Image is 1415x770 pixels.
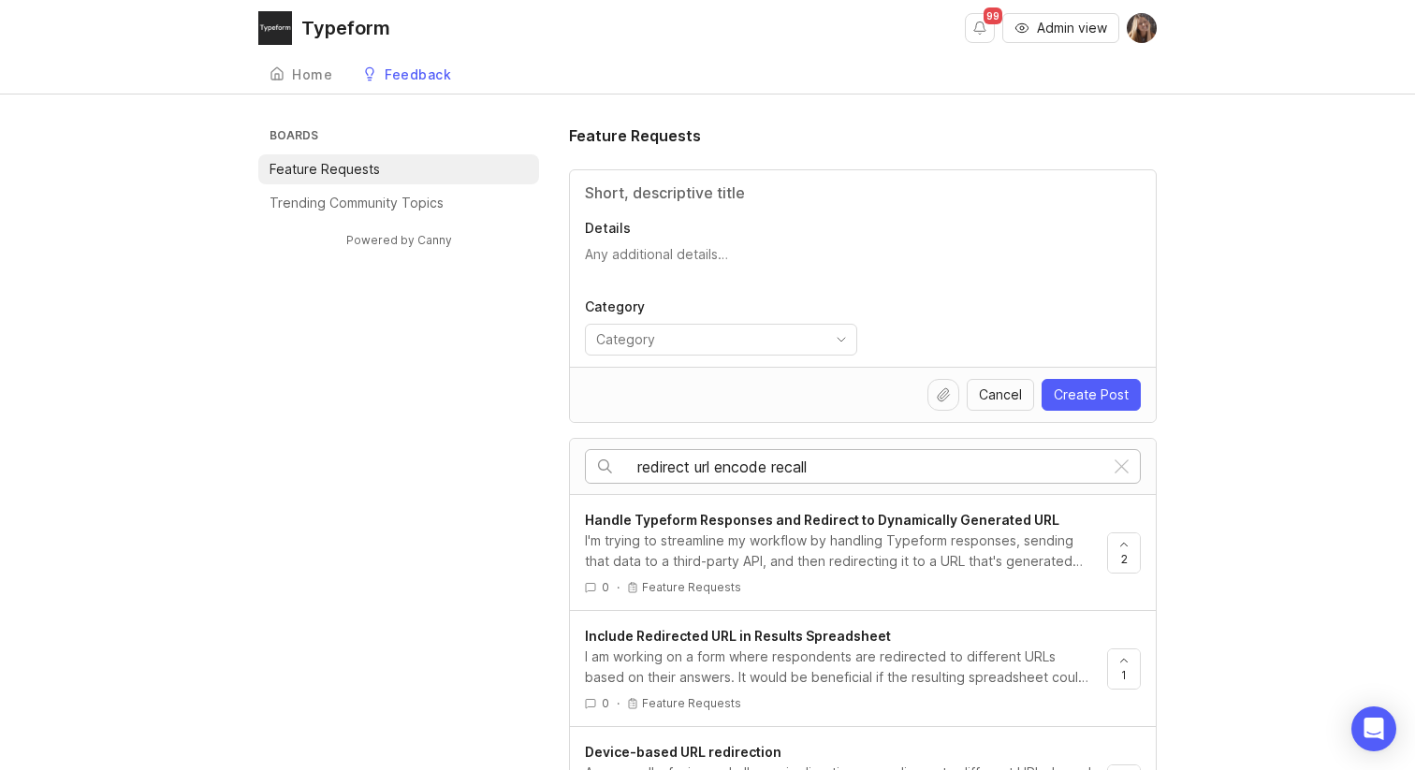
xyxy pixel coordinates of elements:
span: Cancel [979,385,1022,404]
a: Include Redirected URL in Results SpreadsheetI am working on a form where respondents are redirec... [585,626,1107,711]
input: Title [585,182,1141,204]
button: Notifications [965,13,995,43]
button: Admin view [1002,13,1119,43]
span: Include Redirected URL in Results Spreadsheet [585,628,891,644]
span: Admin view [1037,19,1107,37]
button: 1 [1107,648,1141,690]
span: Device-based URL redirection [585,744,781,760]
input: Search… [637,457,1103,477]
button: Cancel [967,379,1034,411]
span: 1 [1121,667,1127,683]
div: I am working on a form where respondents are redirected to different URLs based on their answers.... [585,647,1092,688]
span: Handle Typeform Responses and Redirect to Dynamically Generated URL [585,512,1059,528]
span: 2 [1121,551,1128,567]
div: · [617,695,620,711]
span: 0 [602,695,609,711]
div: I'm trying to streamline my workflow by handling Typeform responses, sending that data to a third... [585,530,1092,572]
h1: Feature Requests [569,124,701,147]
p: Category [585,298,857,316]
div: toggle menu [585,324,857,356]
div: · [617,579,620,595]
span: 99 [984,7,1002,24]
a: Handle Typeform Responses and Redirect to Dynamically Generated URLI'm trying to streamline my wo... [585,510,1107,595]
button: Create Post [1042,379,1141,411]
div: Typeform [301,19,390,37]
a: Home [258,56,343,94]
div: Open Intercom Messenger [1351,706,1396,751]
textarea: Details [585,245,1141,283]
p: Feature Requests [642,580,741,595]
h3: Boards [266,124,539,151]
button: 2 [1107,532,1141,574]
div: Home [292,68,332,81]
a: Powered by Canny [343,229,455,251]
input: Category [596,329,824,350]
a: Trending Community Topics [258,188,539,218]
span: Create Post [1054,385,1129,404]
img: Typeform logo [258,11,292,45]
a: Feature Requests [258,154,539,184]
div: Feedback [385,68,451,81]
svg: toggle icon [826,332,856,347]
p: Feature Requests [642,696,741,711]
p: Feature Requests [270,160,380,179]
a: Feedback [351,56,462,94]
img: Laura Marco [1127,13,1157,43]
p: Details [585,219,1141,238]
span: 0 [602,579,609,595]
p: Trending Community Topics [270,194,444,212]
